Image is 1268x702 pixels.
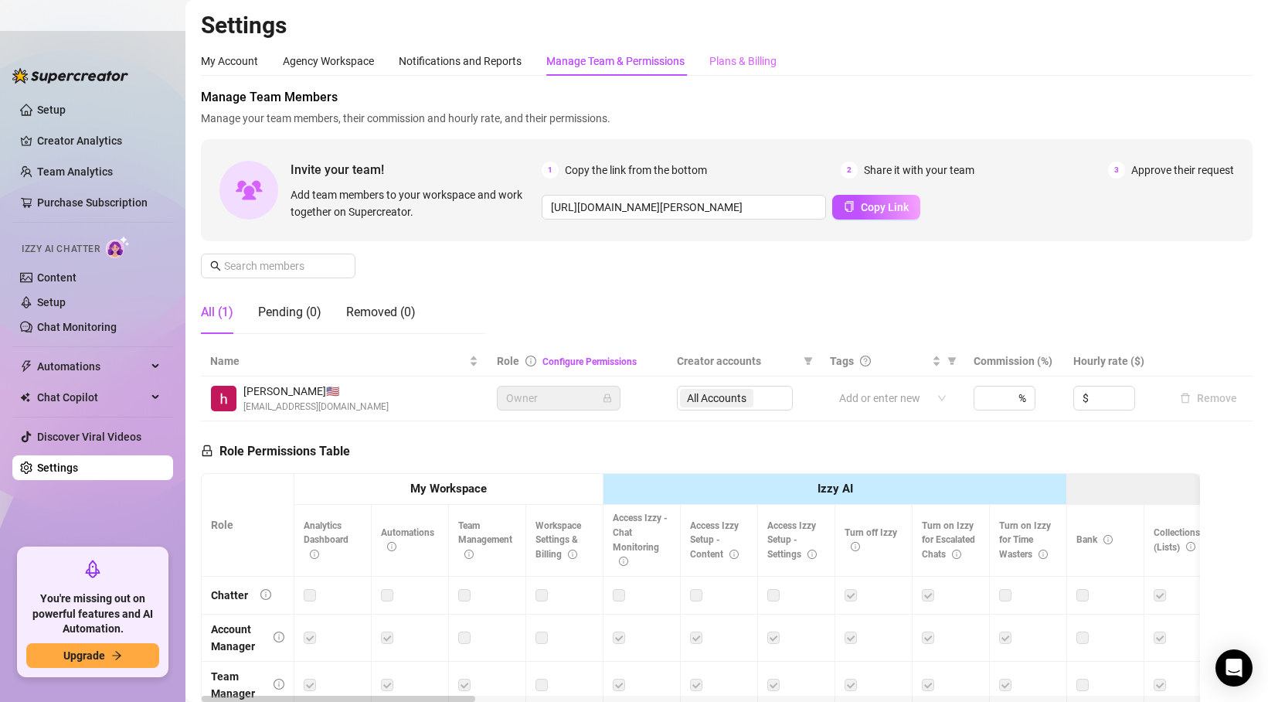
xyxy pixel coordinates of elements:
[201,110,1253,127] span: Manage your team members, their commission and hourly rate, and their permissions.
[864,162,974,179] span: Share it with your team
[26,591,159,637] span: You're missing out on powerful features and AI Automation.
[830,353,854,370] span: Tags
[381,527,434,553] span: Automations
[37,104,66,116] a: Setup
[542,162,559,179] span: 1
[111,650,122,661] span: arrow-right
[1103,535,1113,544] span: info-circle
[999,520,1051,561] span: Turn on Izzy for Time Wasters
[201,346,488,377] th: Name
[37,165,113,178] a: Team Analytics
[20,360,32,373] span: thunderbolt
[37,354,147,379] span: Automations
[260,589,271,600] span: info-circle
[106,236,130,258] img: AI Chatter
[1186,542,1195,551] span: info-circle
[619,557,628,566] span: info-circle
[37,128,161,153] a: Creator Analytics
[677,353,797,370] span: Creator accounts
[565,162,707,179] span: Copy the link from the bottom
[211,621,261,655] div: Account Manager
[283,53,374,70] div: Agency Workspace
[37,271,76,284] a: Content
[546,53,685,70] div: Manage Team & Permissions
[1108,162,1125,179] span: 3
[346,303,416,322] div: Removed (0)
[202,474,294,577] th: Role
[860,356,871,366] span: question-circle
[1039,550,1048,559] span: info-circle
[26,643,159,668] button: Upgradearrow-right
[37,385,147,410] span: Chat Copilot
[844,201,855,212] span: copy
[37,431,141,443] a: Discover Viral Videos
[201,445,213,457] span: lock
[922,520,975,561] span: Turn on Izzy for Escalated Chats
[1064,346,1164,377] th: Hourly rate ($)
[224,257,334,274] input: Search members
[458,520,512,561] span: Team Management
[201,53,258,70] div: My Account
[947,356,957,366] span: filter
[807,550,817,559] span: info-circle
[12,68,128,83] img: logo-BBDzfeDw.svg
[535,520,581,561] span: Workspace Settings & Billing
[603,394,612,403] span: lock
[1076,534,1113,545] span: Bank
[1131,162,1234,179] span: Approve their request
[506,387,611,410] span: Owner
[1154,527,1200,553] span: Collections (Lists)
[1215,649,1253,687] div: Open Intercom Messenger
[410,482,487,496] strong: My Workspace
[210,353,466,370] span: Name
[243,400,389,414] span: [EMAIL_ADDRESS][DOMAIN_NAME]
[399,53,522,70] div: Notifications and Reports
[690,520,739,561] span: Access Izzy Setup - Content
[211,386,236,411] img: hazel fayefaye
[767,520,817,561] span: Access Izzy Setup - Settings
[274,679,284,690] span: info-circle
[258,303,321,322] div: Pending (0)
[211,587,248,604] div: Chatter
[201,88,1253,107] span: Manage Team Members
[525,356,536,366] span: info-circle
[37,321,117,333] a: Chat Monitoring
[818,482,853,496] strong: Izzy AI
[801,349,816,373] span: filter
[861,201,909,213] span: Copy Link
[1174,389,1243,407] button: Remove
[944,349,960,373] span: filter
[310,550,319,559] span: info-circle
[709,53,777,70] div: Plans & Billing
[211,668,261,702] div: Team Manager
[542,356,637,367] a: Configure Permissions
[952,550,961,559] span: info-circle
[845,527,897,553] span: Turn off Izzy
[37,462,78,474] a: Settings
[201,303,233,322] div: All (1)
[568,550,577,559] span: info-circle
[841,162,858,179] span: 2
[804,356,813,366] span: filter
[291,186,535,220] span: Add team members to your workspace and work together on Supercreator.
[201,442,350,461] h5: Role Permissions Table
[274,632,284,642] span: info-circle
[37,190,161,215] a: Purchase Subscription
[613,513,668,567] span: Access Izzy - Chat Monitoring
[387,542,396,551] span: info-circle
[243,383,389,400] span: [PERSON_NAME] 🇺🇸
[291,160,542,179] span: Invite your team!
[210,261,221,271] span: search
[497,355,519,367] span: Role
[37,296,66,308] a: Setup
[964,346,1065,377] th: Commission (%)
[201,11,1253,40] h2: Settings
[22,242,100,257] span: Izzy AI Chatter
[304,520,348,561] span: Analytics Dashboard
[83,560,102,578] span: rocket
[20,392,30,403] img: Chat Copilot
[851,542,860,551] span: info-circle
[464,550,474,559] span: info-circle
[729,550,739,559] span: info-circle
[63,649,105,662] span: Upgrade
